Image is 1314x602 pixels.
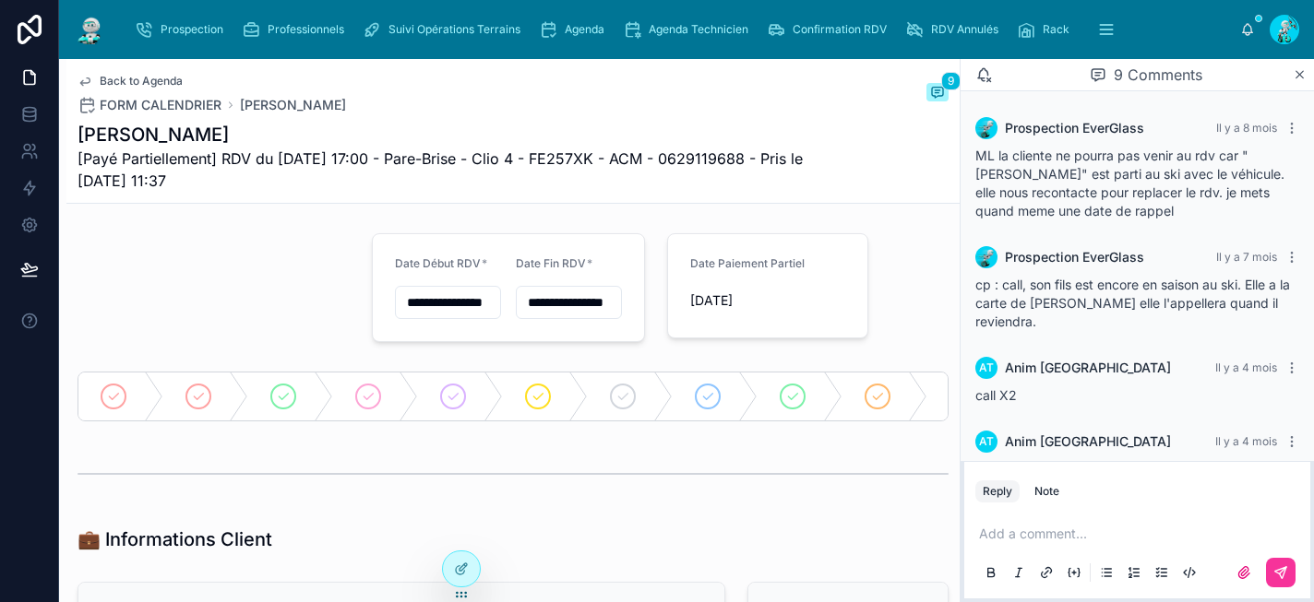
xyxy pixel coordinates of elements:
[100,96,221,114] span: FORM CALENDRIER
[1011,13,1082,46] a: Rack
[1027,480,1067,502] button: Note
[975,387,1017,403] span: call X2
[761,13,900,46] a: Confirmation RDV
[268,22,344,37] span: Professionnels
[516,256,586,270] span: Date Fin RDV
[78,74,183,89] a: Back to Agenda
[1005,359,1171,377] span: Anim [GEOGRAPHIC_DATA]
[78,148,810,192] span: [Payé Partiellement] RDV du [DATE] 17:00 - Pare-Brise - Clio 4 - FE257XK - ACM - 0629119688 - Pri...
[74,15,107,44] img: App logo
[975,148,1284,218] span: ML la cliente ne pourra pas venir au rdv car "[PERSON_NAME]" est parti au ski avec le véhicule. e...
[1216,121,1277,135] span: Il y a 8 mois
[1005,248,1144,266] span: Prospection EverGlass
[690,291,853,310] span: [DATE]
[1005,432,1171,451] span: Anim [GEOGRAPHIC_DATA]
[1034,484,1059,499] div: Note
[1043,22,1069,37] span: Rack
[240,96,346,114] a: [PERSON_NAME]
[690,256,805,270] span: Date Paiement Partiel
[1215,434,1277,448] span: Il y a 4 mois
[649,22,748,37] span: Agenda Technicien
[388,22,520,37] span: Suivi Opérations Terrains
[793,22,887,37] span: Confirmation RDV
[129,13,236,46] a: Prospection
[975,277,1290,329] span: cp : call, son fils est encore en saison au ski. Elle a la carte de [PERSON_NAME] elle l'appeller...
[979,360,994,375] span: AT
[565,22,604,37] span: Agenda
[78,96,221,114] a: FORM CALENDRIER
[78,526,272,552] h1: 💼 Informations Client
[1005,119,1144,137] span: Prospection EverGlass
[931,22,998,37] span: RDV Annulés
[236,13,357,46] a: Professionnels
[78,122,810,148] h1: [PERSON_NAME]
[926,83,949,105] button: 9
[975,480,1020,502] button: Reply
[1215,360,1277,374] span: Il y a 4 mois
[900,13,1011,46] a: RDV Annulés
[617,13,761,46] a: Agenda Technicien
[1216,250,1277,264] span: Il y a 7 mois
[395,256,481,270] span: Date Début RDV
[357,13,533,46] a: Suivi Opérations Terrains
[979,434,994,449] span: AT
[100,74,183,89] span: Back to Agenda
[122,9,1240,50] div: scrollable content
[941,72,961,90] span: 9
[533,13,617,46] a: Agenda
[1114,64,1202,86] span: 9 Comments
[161,22,223,37] span: Prospection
